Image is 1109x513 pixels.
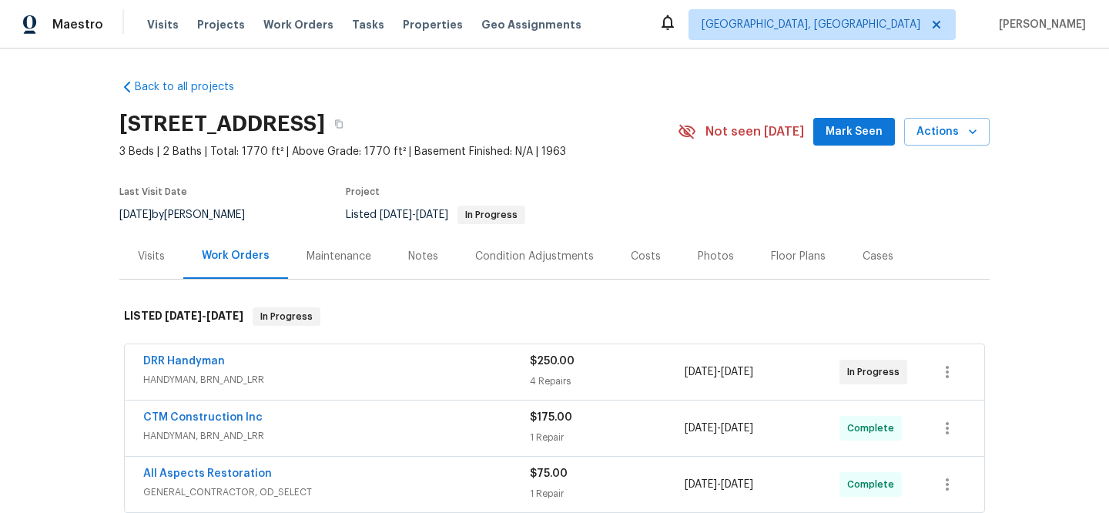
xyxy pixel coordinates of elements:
div: Notes [408,249,438,264]
span: [DATE] [206,310,243,321]
a: CTM Construction Inc [143,412,263,423]
span: - [685,421,753,436]
span: [DATE] [721,423,753,434]
span: Complete [847,421,900,436]
span: [PERSON_NAME] [993,17,1086,32]
span: 3 Beds | 2 Baths | Total: 1770 ft² | Above Grade: 1770 ft² | Basement Finished: N/A | 1963 [119,144,678,159]
span: - [685,477,753,492]
div: 1 Repair [530,486,685,501]
span: GENERAL_CONTRACTOR, OD_SELECT [143,484,530,500]
span: Project [346,187,380,196]
span: - [685,364,753,380]
span: Actions [916,122,977,142]
span: Not seen [DATE] [705,124,804,139]
span: Properties [403,17,463,32]
span: Maestro [52,17,103,32]
span: Listed [346,210,525,220]
span: [DATE] [721,367,753,377]
div: Condition Adjustments [475,249,594,264]
span: HANDYMAN, BRN_AND_LRR [143,428,530,444]
div: Visits [138,249,165,264]
button: Actions [904,118,990,146]
span: [DATE] [685,479,717,490]
div: Photos [698,249,734,264]
span: [GEOGRAPHIC_DATA], [GEOGRAPHIC_DATA] [702,17,920,32]
div: Cases [863,249,893,264]
span: HANDYMAN, BRN_AND_LRR [143,372,530,387]
h6: LISTED [124,307,243,326]
div: 1 Repair [530,430,685,445]
span: In Progress [254,309,319,324]
a: DRR Handyman [143,356,225,367]
span: [DATE] [165,310,202,321]
span: Tasks [352,19,384,30]
div: Maintenance [307,249,371,264]
span: - [380,210,448,220]
div: LISTED [DATE]-[DATE]In Progress [119,292,990,341]
span: [DATE] [416,210,448,220]
button: Mark Seen [813,118,895,146]
span: Projects [197,17,245,32]
h2: [STREET_ADDRESS] [119,116,325,132]
div: Work Orders [202,248,270,263]
span: $175.00 [530,412,572,423]
span: $250.00 [530,356,575,367]
div: Floor Plans [771,249,826,264]
span: [DATE] [685,423,717,434]
a: All Aspects Restoration [143,468,272,479]
span: Complete [847,477,900,492]
span: Last Visit Date [119,187,187,196]
span: Mark Seen [826,122,883,142]
span: In Progress [847,364,906,380]
span: [DATE] [721,479,753,490]
span: Geo Assignments [481,17,581,32]
span: [DATE] [685,367,717,377]
span: Visits [147,17,179,32]
span: [DATE] [119,210,152,220]
span: [DATE] [380,210,412,220]
div: Costs [631,249,661,264]
span: $75.00 [530,468,568,479]
div: by [PERSON_NAME] [119,206,263,224]
span: In Progress [459,210,524,220]
a: Back to all projects [119,79,267,95]
button: Copy Address [325,110,353,138]
span: - [165,310,243,321]
div: 4 Repairs [530,374,685,389]
span: Work Orders [263,17,333,32]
